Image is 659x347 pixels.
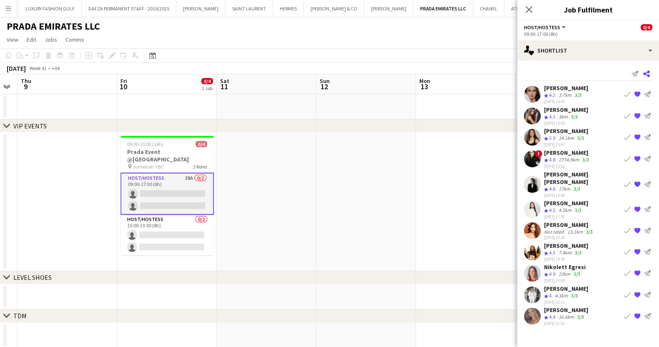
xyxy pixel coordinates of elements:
[544,306,588,314] div: [PERSON_NAME]
[557,249,573,256] div: 7.4km
[45,36,57,43] span: Jobs
[517,40,659,60] div: Shortlist
[553,292,569,299] div: 4.3km
[193,163,207,170] span: 2 Roles
[120,215,214,255] app-card-role: Host/Hostess0/215:00-23:00 (8h)
[535,150,542,158] span: !
[549,314,555,320] span: 4.4
[549,292,551,299] span: 4
[273,0,304,17] button: HERMES
[575,249,581,256] app-skills-label: 3/3
[120,173,214,215] app-card-role: Host/Hostess38A0/209:00-17:00 (8h)
[544,199,588,207] div: [PERSON_NAME]
[544,229,566,235] div: Not rated
[544,285,588,292] div: [PERSON_NAME]
[19,0,82,17] button: LUXURY FASHION GULF
[82,0,176,17] button: DAFZA PERMANENT STAFF - 2019/2025
[549,135,555,141] span: 3.9
[413,0,473,17] button: PRADA EMIRATES LLC
[13,122,47,130] div: VIP EVENTS
[544,171,621,186] div: [PERSON_NAME] [PERSON_NAME]
[582,156,589,163] app-skills-label: 3/3
[571,292,578,299] app-skills-label: 3/3
[52,65,60,71] div: +04
[21,77,31,85] span: Thu
[557,156,581,163] div: 2774.9km
[549,156,555,163] span: 4.8
[226,0,273,17] button: SAINT LAURENT
[304,0,364,17] button: [PERSON_NAME] & CO
[549,207,555,213] span: 4.5
[202,85,213,91] div: 1 Job
[20,82,31,91] span: 9
[120,148,214,163] h3: Prada Event @[GEOGRAPHIC_DATA]
[219,82,229,91] span: 11
[27,36,36,43] span: Edit
[641,24,652,30] span: 0/4
[133,163,163,170] span: Jumeirah TBC
[544,278,586,283] div: [DATE] 20:08
[544,142,588,147] div: [DATE] 15:47
[524,24,567,30] button: Host/Hostess
[549,113,555,120] span: 4.3
[544,99,588,104] div: [DATE] 15:43
[549,249,555,256] span: 4.3
[13,273,52,282] div: LEVEL SHOES
[575,92,581,98] app-skills-label: 3/3
[517,4,659,15] h3: Job Fulfilment
[364,0,413,17] button: [PERSON_NAME]
[7,20,100,33] h1: PRADA EMIRATES LLC
[524,24,560,30] span: Host/Hostess
[544,263,586,271] div: Nikolett Egresi
[574,271,580,277] app-skills-label: 3/3
[557,92,573,99] div: 3.7km
[320,77,330,85] span: Sun
[473,0,504,17] button: CHANEL
[544,242,588,249] div: [PERSON_NAME]
[544,163,591,169] div: [DATE] 15:52
[544,149,591,156] div: [PERSON_NAME]
[544,256,588,262] div: [DATE] 19:58
[7,36,18,43] span: View
[557,113,569,121] div: 3km
[544,321,588,326] div: [DATE] 22:33
[119,82,127,91] span: 10
[544,221,594,229] div: [PERSON_NAME]
[220,77,229,85] span: Sat
[418,82,430,91] span: 13
[23,34,40,45] a: Edit
[544,84,588,92] div: [PERSON_NAME]
[549,92,555,98] span: 4.2
[544,106,588,113] div: [PERSON_NAME]
[549,186,555,192] span: 4.8
[41,34,60,45] a: Jobs
[176,0,226,17] button: [PERSON_NAME]
[544,120,588,126] div: [DATE] 15:45
[544,192,621,198] div: [DATE] 15:54
[571,113,578,120] app-skills-label: 3/3
[524,31,652,37] div: 09:00-17:00 (8h)
[318,82,330,91] span: 12
[586,229,593,235] app-skills-label: 3/3
[127,141,163,147] span: 09:00-23:00 (14h)
[574,186,580,192] app-skills-label: 3/3
[28,65,48,71] span: Week 41
[544,235,594,240] div: [DATE] 19:18
[544,299,588,304] div: [DATE] 22:11
[557,135,576,142] div: 14.1km
[195,141,207,147] span: 0/4
[120,136,214,255] app-job-card: 09:00-23:00 (14h)0/4Prada Event @[GEOGRAPHIC_DATA] Jumeirah TBC2 RolesHost/Hostess38A0/209:00-17:...
[557,207,573,214] div: 4.5km
[504,0,545,17] button: ATELIER LUM
[13,312,27,320] div: TDM
[65,36,84,43] span: Comms
[7,64,26,73] div: [DATE]
[557,271,572,278] div: 22km
[120,77,127,85] span: Fri
[549,271,555,277] span: 4.9
[575,207,581,213] app-skills-label: 3/3
[577,314,584,320] app-skills-label: 3/3
[566,229,584,235] div: 13.1km
[201,78,213,84] span: 0/4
